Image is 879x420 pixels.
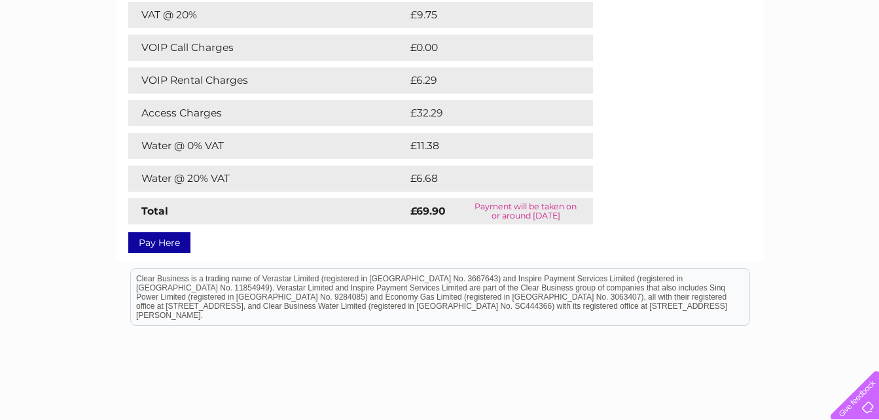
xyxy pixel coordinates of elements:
td: £6.29 [407,67,562,94]
td: Access Charges [128,100,407,126]
td: Payment will be taken on or around [DATE] [459,198,593,224]
a: 0333 014 3131 [632,7,723,23]
a: Contact [792,56,824,65]
a: Pay Here [128,232,190,253]
td: £0.00 [407,35,563,61]
a: Log out [836,56,867,65]
td: £9.75 [407,2,562,28]
td: £32.29 [407,100,566,126]
td: Water @ 0% VAT [128,133,407,159]
td: £6.68 [407,166,563,192]
td: VAT @ 20% [128,2,407,28]
img: logo.png [31,34,98,74]
div: Clear Business is a trading name of Verastar Limited (registered in [GEOGRAPHIC_DATA] No. 3667643... [131,7,749,63]
a: Blog [765,56,784,65]
strong: Total [141,205,168,217]
td: £11.38 [407,133,564,159]
a: Water [649,56,673,65]
td: VOIP Call Charges [128,35,407,61]
a: Telecoms [718,56,757,65]
strong: £69.90 [410,205,446,217]
a: Energy [681,56,710,65]
td: Water @ 20% VAT [128,166,407,192]
td: VOIP Rental Charges [128,67,407,94]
